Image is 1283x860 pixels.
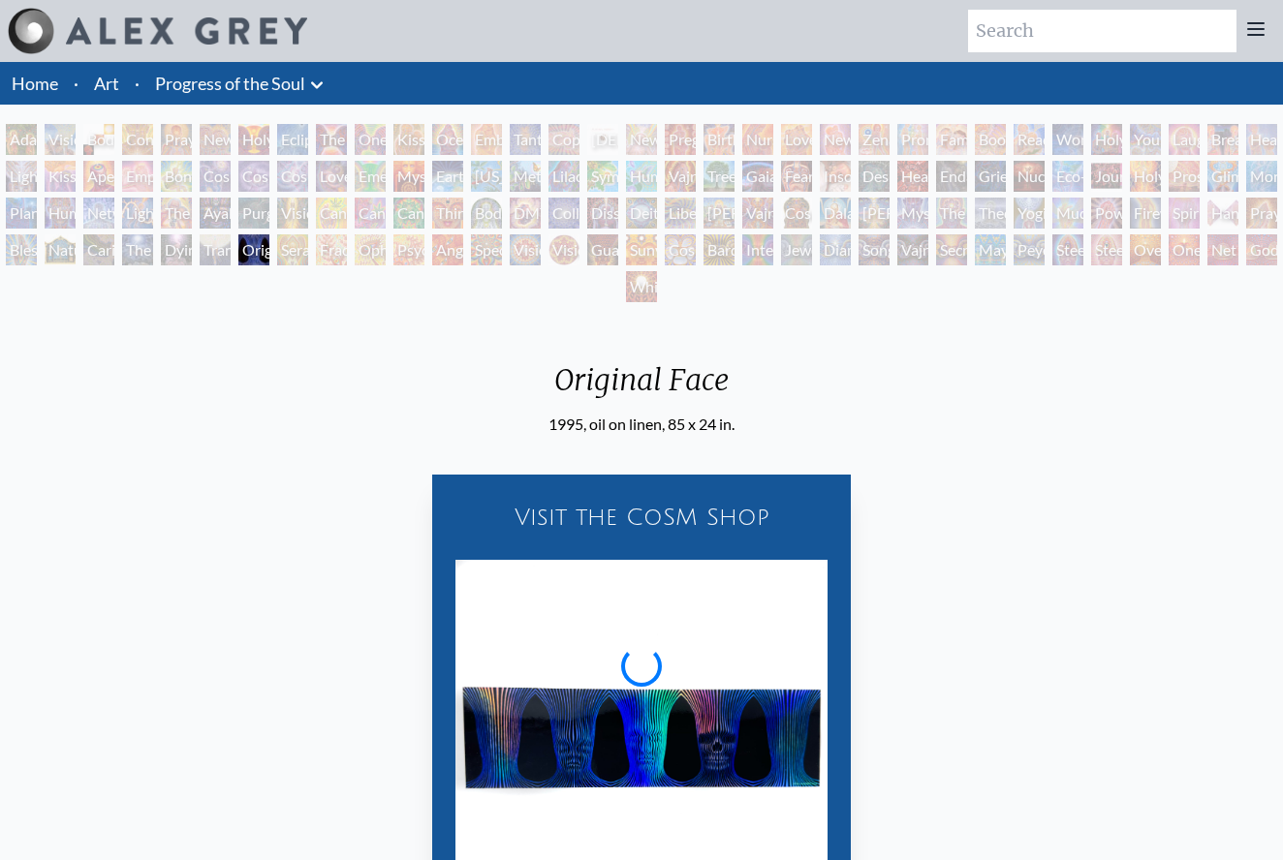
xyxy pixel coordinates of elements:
div: Earth Energies [432,161,463,192]
div: Psychomicrograph of a Fractal Paisley Cherub Feather Tip [393,234,424,265]
div: 1995, oil on linen, 85 x 24 in. [539,413,744,436]
div: Praying Hands [1246,198,1277,229]
div: One [1169,234,1200,265]
div: Jewel Being [781,234,812,265]
div: Angel Skin [432,234,463,265]
div: Zena Lotus [859,124,890,155]
div: Bond [161,161,192,192]
div: Collective Vision [548,198,579,229]
div: Cosmic [DEMOGRAPHIC_DATA] [781,198,812,229]
div: Holy Family [1091,124,1122,155]
div: Eclipse [277,124,308,155]
div: Mysteriosa 2 [393,161,424,192]
div: Visit the CoSM Shop [444,486,839,548]
div: Grieving [975,161,1006,192]
div: Steeplehead 1 [1052,234,1083,265]
div: Despair [859,161,890,192]
div: Net of Being [1207,234,1238,265]
div: Firewalking [1130,198,1161,229]
div: Cannabis Sutra [355,198,386,229]
div: Contemplation [122,124,153,155]
div: Dalai Lama [820,198,851,229]
div: The Kiss [316,124,347,155]
div: Promise [897,124,928,155]
div: Cosmic Artist [238,161,269,192]
div: Copulating [548,124,579,155]
div: Secret Writing Being [936,234,967,265]
div: Guardian of Infinite Vision [587,234,618,265]
div: Peyote Being [1014,234,1045,265]
div: Love Circuit [781,124,812,155]
div: Headache [897,161,928,192]
div: Emerald Grail [355,161,386,192]
div: Steeplehead 2 [1091,234,1122,265]
div: Vision Crystal Tondo [548,234,579,265]
li: · [66,62,86,105]
div: Vision Crystal [510,234,541,265]
div: Cosmic Elf [665,234,696,265]
div: Caring [83,234,114,265]
div: Godself [1246,234,1277,265]
div: Gaia [742,161,773,192]
div: Interbeing [742,234,773,265]
a: Home [12,73,58,94]
div: Deities & Demons Drinking from the Milky Pool [626,198,657,229]
div: Third Eye Tears of Joy [432,198,463,229]
div: Sunyata [626,234,657,265]
div: Wonder [1052,124,1083,155]
div: Prostration [1169,161,1200,192]
div: One Taste [355,124,386,155]
div: Pregnancy [665,124,696,155]
div: Original Face [539,362,744,413]
div: Journey of the Wounded Healer [1091,161,1122,192]
div: The Seer [936,198,967,229]
div: Ayahuasca Visitation [200,198,231,229]
div: Mayan Being [975,234,1006,265]
div: Holy Fire [1130,161,1161,192]
div: Ophanic Eyelash [355,234,386,265]
div: Dissectional Art for Tool's Lateralus CD [587,198,618,229]
div: Blessing Hand [6,234,37,265]
a: Progress of the Soul [155,70,305,97]
li: · [127,62,147,105]
div: Praying [161,124,192,155]
div: Empowerment [122,161,153,192]
div: The Soul Finds It's Way [122,234,153,265]
div: Vajra Being [897,234,928,265]
div: Symbiosis: Gall Wasp & Oak Tree [587,161,618,192]
div: Cosmic Creativity [200,161,231,192]
div: Fear [781,161,812,192]
div: Eco-Atlas [1052,161,1083,192]
div: Lilacs [548,161,579,192]
div: Song of Vajra Being [859,234,890,265]
div: Vision Tree [277,198,308,229]
div: Endarkenment [936,161,967,192]
div: [PERSON_NAME] [704,198,735,229]
div: Transfiguration [200,234,231,265]
div: Nursing [742,124,773,155]
div: Family [936,124,967,155]
div: Vajra Horse [665,161,696,192]
div: Nature of Mind [45,234,76,265]
div: Original Face [238,234,269,265]
div: Body/Mind as a Vibratory Field of Energy [471,198,502,229]
div: Networks [83,198,114,229]
div: Spirit Animates the Flesh [1169,198,1200,229]
div: Theologue [975,198,1006,229]
div: White Light [626,271,657,302]
div: Healing [1246,124,1277,155]
div: Yogi & the Möbius Sphere [1014,198,1045,229]
div: Human Geometry [45,198,76,229]
div: Cannabis Mudra [316,198,347,229]
div: Kissing [393,124,424,155]
div: DMT - The Spirit Molecule [510,198,541,229]
div: Humming Bird [626,161,657,192]
div: Dying [161,234,192,265]
div: Visionary Origin of Language [45,124,76,155]
div: New Man New Woman [200,124,231,155]
div: Ocean of Love Bliss [432,124,463,155]
div: Young & Old [1130,124,1161,155]
div: Hands that See [1207,198,1238,229]
div: Spectral Lotus [471,234,502,265]
div: Embracing [471,124,502,155]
